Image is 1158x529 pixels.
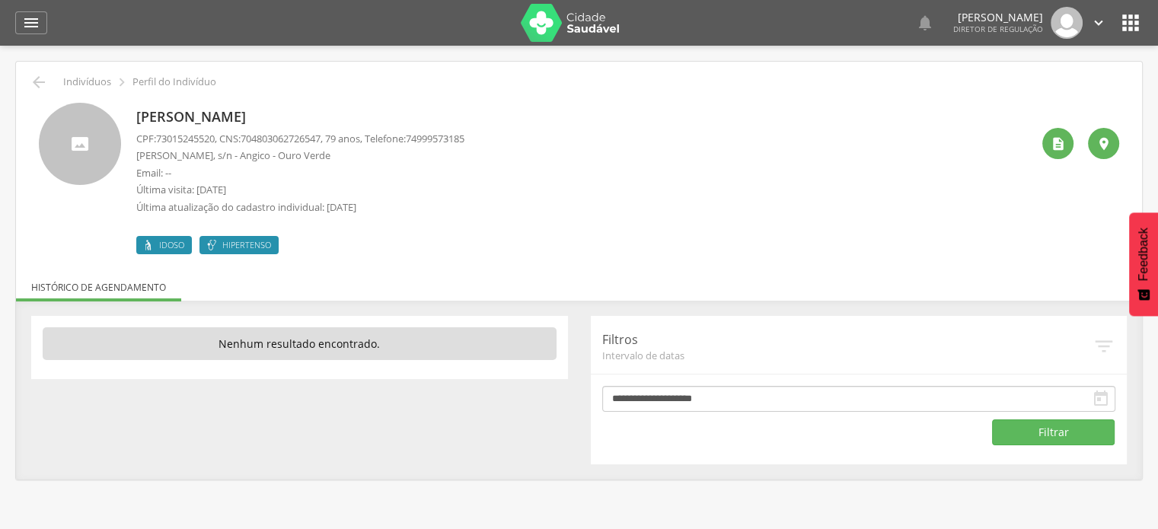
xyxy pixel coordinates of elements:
i:  [1096,136,1112,151]
span: 73015245520 [156,132,215,145]
i:  [113,74,130,91]
button: Feedback - Mostrar pesquisa [1129,212,1158,316]
i:  [1093,335,1115,358]
i:  [1090,14,1107,31]
p: [PERSON_NAME] [953,12,1043,23]
span: Idoso [159,239,184,251]
i:  [916,14,934,32]
span: Feedback [1137,228,1150,281]
span: 74999573185 [406,132,464,145]
p: Última atualização do cadastro individual: [DATE] [136,200,464,215]
p: CPF: , CNS: , 79 anos, Telefone: [136,132,464,146]
a:  [916,7,934,39]
a:  [15,11,47,34]
i:  [30,73,48,91]
p: [PERSON_NAME] [136,107,464,127]
p: Filtros [602,331,1093,349]
span: 704803062726547 [241,132,321,145]
i:  [22,14,40,32]
i:  [1092,390,1110,408]
span: Intervalo de datas [602,349,1093,362]
i:  [1051,136,1066,151]
p: Última visita: [DATE] [136,183,464,197]
p: Nenhum resultado encontrado. [43,327,557,361]
i:  [1118,11,1143,35]
a:  [1090,7,1107,39]
p: Email: -- [136,166,464,180]
button: Filtrar [992,419,1115,445]
span: Diretor de regulação [953,24,1043,34]
p: Indivíduos [63,76,111,88]
p: Perfil do Indivíduo [132,76,216,88]
span: Hipertenso [222,239,271,251]
p: [PERSON_NAME], s/n - Angico - Ouro Verde [136,148,464,163]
